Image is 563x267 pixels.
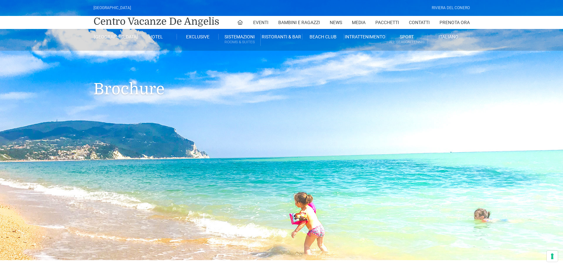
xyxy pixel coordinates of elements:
[135,34,177,40] a: Hotel
[219,39,260,45] small: Rooms & Suites
[386,34,428,46] a: SportAll Season Tennis
[344,34,386,40] a: Intrattenimento
[547,251,558,262] button: Le tue preferenze relative al consenso per le tecnologie di tracciamento
[94,34,135,40] a: [GEOGRAPHIC_DATA]
[177,34,219,40] a: Exclusive
[302,34,344,40] a: Beach Club
[94,5,131,11] div: [GEOGRAPHIC_DATA]
[432,5,470,11] div: Riviera Del Conero
[352,16,366,29] a: Media
[440,16,470,29] a: Prenota Ora
[219,34,260,46] a: SistemazioniRooms & Suites
[261,34,302,40] a: Ristoranti & Bar
[375,16,399,29] a: Pacchetti
[428,34,469,40] a: Italiano
[409,16,430,29] a: Contatti
[94,51,470,108] h1: Brochure
[330,16,342,29] a: News
[386,39,427,45] small: All Season Tennis
[94,15,219,28] a: Centro Vacanze De Angelis
[278,16,320,29] a: Bambini e Ragazzi
[439,34,458,39] span: Italiano
[253,16,268,29] a: Eventi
